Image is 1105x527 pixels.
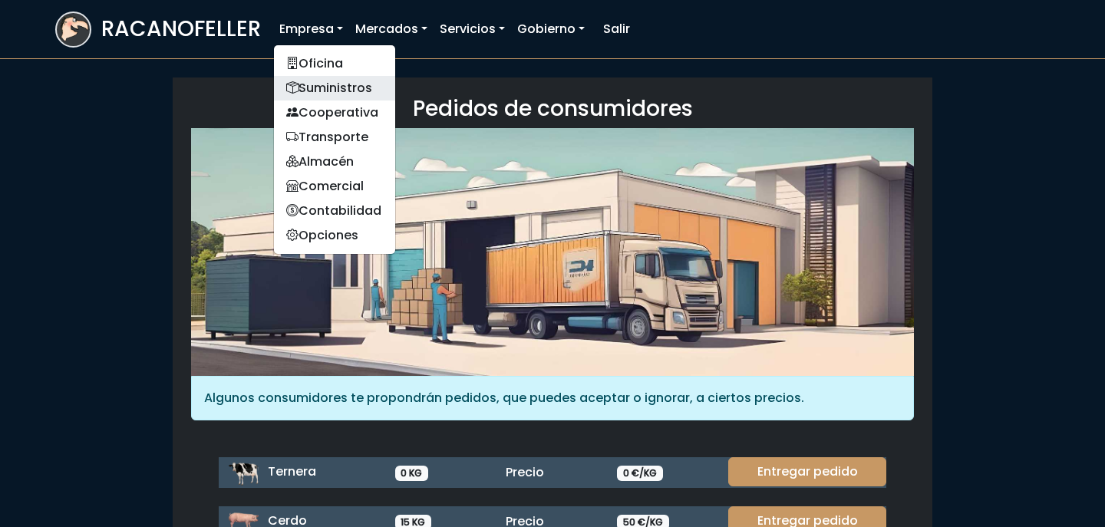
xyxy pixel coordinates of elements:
[101,16,261,42] h3: RACANOFELLER
[274,51,395,76] a: Oficina
[55,8,261,51] a: RACANOFELLER
[274,223,395,248] a: Opciones
[274,150,395,174] a: Almacén
[191,128,914,376] img: orders.jpg
[274,100,395,125] a: Cooperativa
[191,96,914,122] h3: Pedidos de consumidores
[728,457,886,486] a: Entregar pedido
[228,457,259,488] img: ternera.png
[273,14,349,44] a: Empresa
[617,466,663,481] span: 0 €/KG
[274,125,395,150] a: Transporte
[395,466,429,481] span: 0 KG
[274,174,395,199] a: Comercial
[434,14,511,44] a: Servicios
[57,13,90,42] img: logoracarojo.png
[511,14,591,44] a: Gobierno
[496,463,608,482] div: Precio
[268,463,316,480] span: Ternera
[191,376,914,420] div: Algunos consumidores te propondrán pedidos, que puedes aceptar o ignorar, a ciertos precios.
[597,14,636,44] a: Salir
[274,76,395,100] a: Suministros
[349,14,434,44] a: Mercados
[274,199,395,223] a: Contabilidad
